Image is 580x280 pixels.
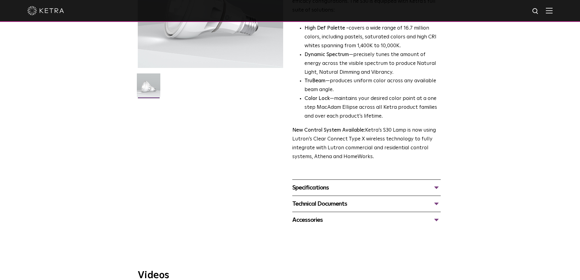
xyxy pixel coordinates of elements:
strong: TruBeam [304,78,326,83]
strong: Color Lock [304,96,330,101]
img: ketra-logo-2019-white [27,6,64,15]
div: Specifications [292,183,441,193]
div: Accessories [292,215,441,225]
img: search icon [532,8,539,15]
img: S30-Lamp-Edison-2021-Web-Square [137,73,160,101]
li: —precisely tunes the amount of energy across the visible spectrum to produce Natural Light, Natur... [304,51,441,77]
p: Ketra’s S30 Lamp is now using Lutron’s Clear Connect Type X wireless technology to fully integrat... [292,126,441,161]
p: covers a wide range of 16.7 million colors, including pastels, saturated colors and high CRI whit... [304,24,441,51]
li: —maintains your desired color point at a one step MacAdam Ellipse across all Ketra product famili... [304,94,441,121]
div: Technical Documents [292,199,441,209]
img: Hamburger%20Nav.svg [546,8,553,13]
strong: New Control System Available: [292,128,365,133]
strong: Dynamic Spectrum [304,52,349,57]
strong: High Def Palette - [304,26,349,31]
li: —produces uniform color across any available beam angle. [304,77,441,94]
